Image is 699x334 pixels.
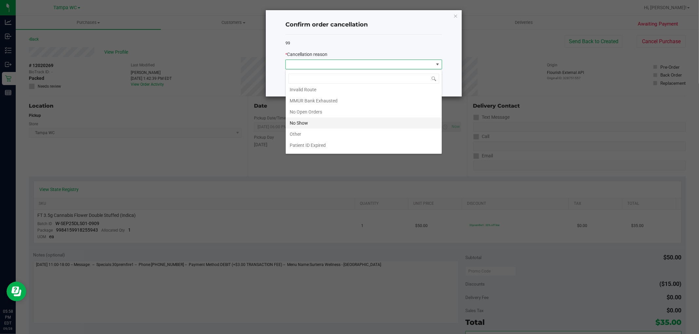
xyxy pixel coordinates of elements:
[453,12,458,20] button: Close
[286,151,442,162] li: Preferred Product OOS
[286,84,442,95] li: Invalid Route
[286,140,442,151] li: Patient ID Expired
[285,41,290,45] span: 99
[286,106,442,117] li: No Open Orders
[286,129,442,140] li: Other
[285,21,442,29] h4: Confirm order cancellation
[286,95,442,106] li: MMUR Bank Exhausted
[287,52,327,57] span: Cancellation reason
[286,117,442,129] li: No Show
[7,282,26,301] iframe: Resource center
